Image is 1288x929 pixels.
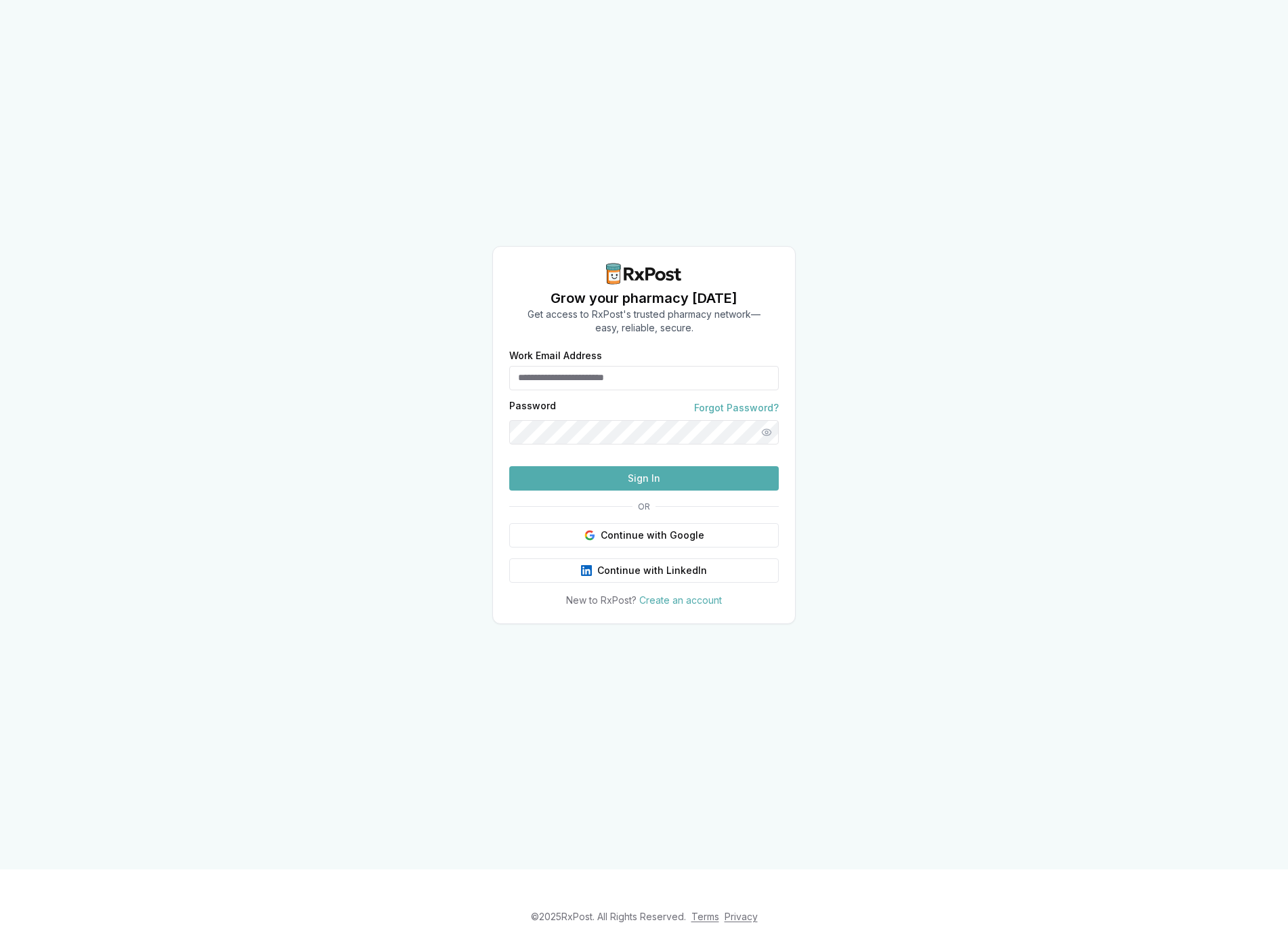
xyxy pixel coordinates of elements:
[694,401,779,415] a: Forgot Password?
[509,351,779,360] label: Work Email Address
[528,289,760,308] h1: Grow your pharmacy [DATE]
[528,308,760,335] p: Get access to RxPost's trusted pharmacy network— easy, reliable, secure.
[754,420,779,445] button: Show password
[691,911,719,922] a: Terms
[601,263,687,285] img: RxPost Logo
[584,530,595,541] img: Google
[509,523,779,548] button: Continue with Google
[632,501,656,512] span: OR
[509,401,556,415] label: Password
[509,558,779,583] button: Continue with LinkedIn
[639,594,722,606] a: Create an account
[566,594,637,606] span: New to RxPost?
[581,565,592,576] img: LinkedIn
[509,466,779,491] button: Sign In
[725,911,758,922] a: Privacy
